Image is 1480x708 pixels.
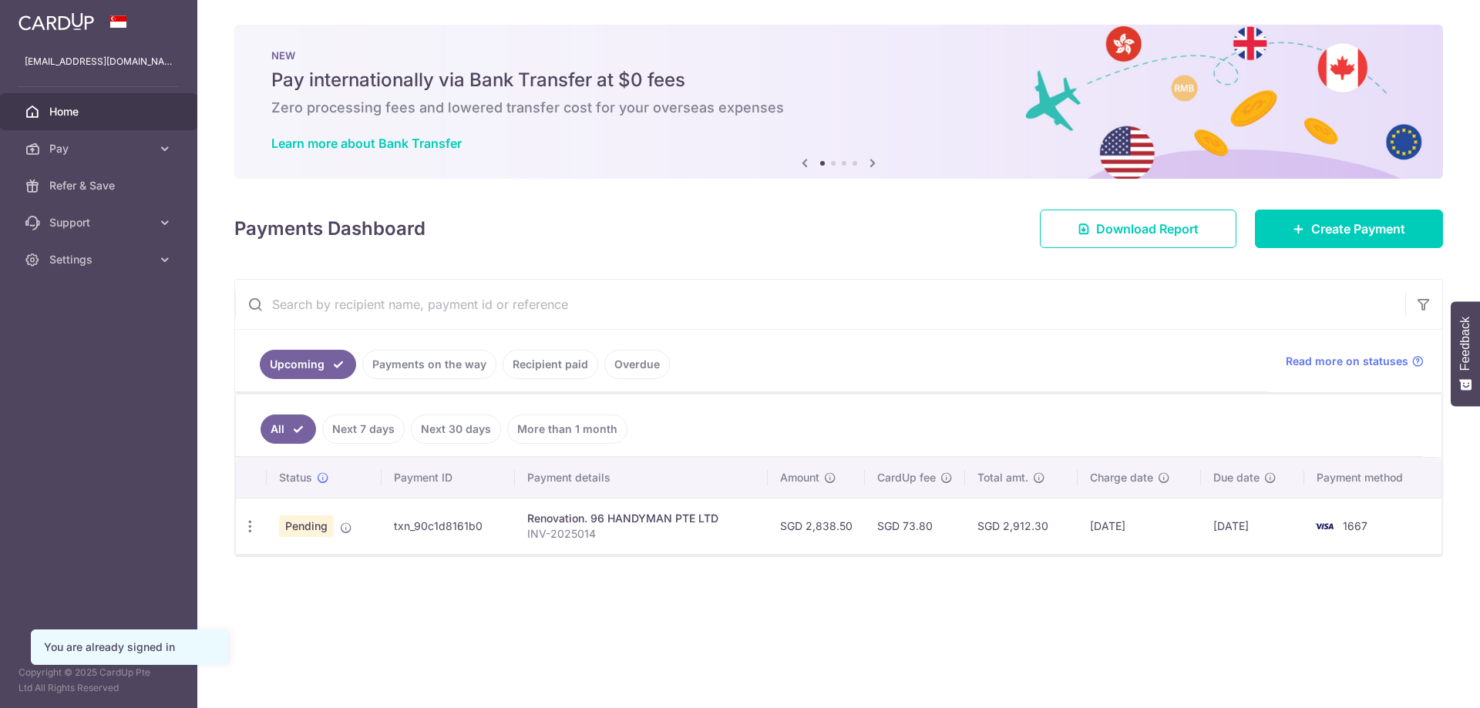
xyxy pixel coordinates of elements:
img: Bank transfer banner [234,25,1443,179]
a: Next 7 days [322,414,405,444]
span: Home [49,104,151,119]
span: 1667 [1343,519,1367,532]
td: [DATE] [1201,498,1304,554]
a: Upcoming [260,350,356,379]
td: [DATE] [1078,498,1201,554]
button: Feedback - Show survey [1451,301,1480,406]
a: Create Payment [1255,210,1443,248]
input: Search by recipient name, payment id or reference [235,280,1405,329]
h6: Zero processing fees and lowered transfer cost for your overseas expenses [271,99,1406,117]
td: txn_90c1d8161b0 [382,498,515,554]
span: Read more on statuses [1286,354,1408,369]
a: Learn more about Bank Transfer [271,136,462,151]
th: Payment method [1304,458,1442,498]
a: Read more on statuses [1286,354,1424,369]
span: Due date [1213,470,1260,485]
p: INV-2025014 [527,526,756,542]
span: Status [279,470,312,485]
a: Recipient paid [503,350,598,379]
span: Refer & Save [49,178,151,193]
span: Total amt. [977,470,1028,485]
span: Charge date [1090,470,1153,485]
div: You are already signed in [44,639,215,655]
td: SGD 2,838.50 [768,498,865,554]
p: [EMAIL_ADDRESS][DOMAIN_NAME] [25,54,173,69]
span: Support [49,215,151,230]
img: Bank Card [1309,517,1340,535]
a: Overdue [604,350,670,379]
span: Amount [780,470,819,485]
th: Payment ID [382,458,515,498]
img: CardUp [18,12,94,31]
h5: Pay internationally via Bank Transfer at $0 fees [271,68,1406,92]
th: Payment details [515,458,769,498]
td: SGD 2,912.30 [965,498,1078,554]
p: NEW [271,49,1406,62]
span: Pay [49,141,151,156]
div: Renovation. 96 HANDYMAN PTE LTD [527,511,756,526]
a: Download Report [1040,210,1236,248]
span: Feedback [1458,317,1472,371]
a: Payments on the way [362,350,496,379]
span: CardUp fee [877,470,936,485]
span: Download Report [1096,220,1199,238]
a: More than 1 month [507,414,627,444]
span: Settings [49,252,151,267]
span: Pending [279,515,334,537]
h4: Payments Dashboard [234,215,425,243]
td: SGD 73.80 [865,498,965,554]
a: Next 30 days [411,414,501,444]
span: Create Payment [1311,220,1405,238]
a: All [261,414,316,444]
